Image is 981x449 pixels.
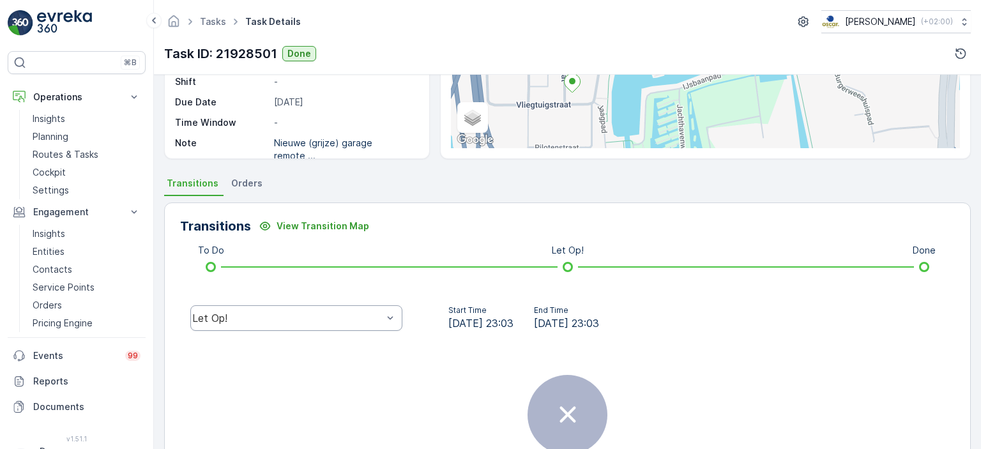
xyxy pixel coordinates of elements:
img: Google [454,132,496,148]
p: Nieuwe (grijze) garage remote,... [274,137,375,161]
a: Routes & Tasks [27,146,146,164]
a: Layers [459,103,487,132]
a: Insights [27,110,146,128]
button: [PERSON_NAME](+02:00) [821,10,971,33]
a: Service Points [27,278,146,296]
p: - [274,116,415,129]
a: Reports [8,369,146,394]
a: Events99 [8,343,146,369]
p: Insights [33,112,65,125]
p: Planning [33,130,68,143]
span: Task Details [243,15,303,28]
p: Let Op! [552,244,584,257]
p: Start Time [448,305,513,316]
a: Planning [27,128,146,146]
button: Operations [8,84,146,110]
p: Contacts [33,263,72,276]
a: Documents [8,394,146,420]
p: Settings [33,184,69,197]
p: Cockpit [33,166,66,179]
p: Routes & Tasks [33,148,98,161]
img: basis-logo_rgb2x.png [821,15,840,29]
p: Orders [33,299,62,312]
p: Documents [33,400,141,413]
p: [PERSON_NAME] [845,15,916,28]
a: Cockpit [27,164,146,181]
p: Transitions [180,217,251,236]
button: Done [282,46,316,61]
a: Insights [27,225,146,243]
div: Let Op! [192,312,383,324]
button: Engagement [8,199,146,225]
a: Pricing Engine [27,314,146,332]
button: View Transition Map [251,216,377,236]
img: logo_light-DOdMpM7g.png [37,10,92,36]
p: Done [287,47,311,60]
p: Insights [33,227,65,240]
p: Shift [175,75,269,88]
a: Contacts [27,261,146,278]
p: To Do [198,244,224,257]
p: Note [175,137,269,162]
a: Open this area in Google Maps (opens a new window) [454,132,496,148]
a: Settings [27,181,146,199]
p: Due Date [175,96,269,109]
p: Events [33,349,118,362]
p: Operations [33,91,120,103]
p: Time Window [175,116,269,129]
p: End Time [534,305,599,316]
a: Tasks [200,16,226,27]
p: Task ID: 21928501 [164,44,277,63]
p: 99 [128,351,138,361]
p: Done [913,244,936,257]
a: Homepage [167,19,181,30]
p: Entities [33,245,65,258]
img: logo [8,10,33,36]
span: [DATE] 23:03 [448,316,513,331]
span: Transitions [167,177,218,190]
p: ( +02:00 ) [921,17,953,27]
span: v 1.51.1 [8,435,146,443]
p: [DATE] [274,96,415,109]
p: ⌘B [124,57,137,68]
span: [DATE] 23:03 [534,316,599,331]
span: Orders [231,177,262,190]
p: Pricing Engine [33,317,93,330]
p: Reports [33,375,141,388]
p: View Transition Map [277,220,369,232]
a: Orders [27,296,146,314]
p: Engagement [33,206,120,218]
p: - [274,75,415,88]
a: Entities [27,243,146,261]
p: Service Points [33,281,95,294]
